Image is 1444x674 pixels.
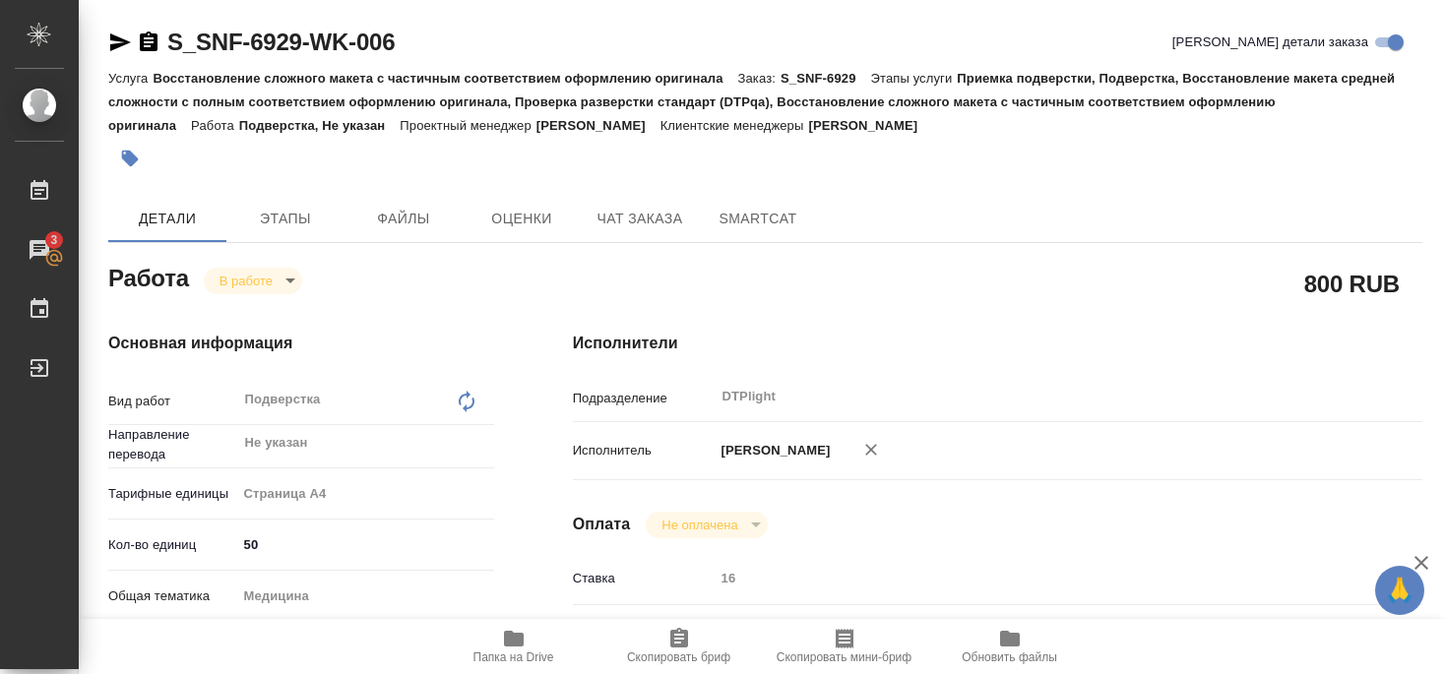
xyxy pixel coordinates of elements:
[646,512,767,538] div: В работе
[238,207,333,231] span: Этапы
[108,586,237,606] p: Общая тематика
[762,619,927,674] button: Скопировать мини-бриф
[108,425,237,464] p: Направление перевода
[431,619,596,674] button: Папка на Drive
[108,259,189,294] h2: Работа
[711,207,805,231] span: SmartCat
[191,118,239,133] p: Работа
[1383,570,1416,611] span: 🙏
[356,207,451,231] span: Файлы
[400,118,535,133] p: Проектный менеджер
[962,650,1057,664] span: Обновить файлы
[738,71,781,86] p: Заказ:
[871,71,958,86] p: Этапы услуги
[38,230,69,250] span: 3
[573,441,715,460] p: Исполнитель
[108,392,237,411] p: Вид работ
[777,650,911,664] span: Скопировать мини-бриф
[927,619,1093,674] button: Обновить файлы
[660,118,809,133] p: Клиентские менеджеры
[474,207,569,231] span: Оценки
[1172,32,1368,52] span: [PERSON_NAME] детали заказа
[473,650,554,664] span: Папка на Drive
[237,530,494,559] input: ✎ Введи что-нибудь
[573,389,715,408] p: Подразделение
[849,428,893,471] button: Удалить исполнителя
[108,484,237,504] p: Тарифные единицы
[1304,267,1400,300] h2: 800 RUB
[808,118,932,133] p: [PERSON_NAME]
[627,650,730,664] span: Скопировать бриф
[153,71,737,86] p: Восстановление сложного макета с частичным соответствием оформлению оригинала
[120,207,215,231] span: Детали
[214,273,279,289] button: В работе
[573,332,1422,355] h4: Исполнители
[656,517,743,533] button: Не оплачена
[715,564,1351,592] input: Пустое поле
[715,613,1351,646] div: RUB
[108,71,153,86] p: Услуга
[573,569,715,588] p: Ставка
[204,268,302,294] div: В работе
[593,207,687,231] span: Чат заказа
[108,31,132,54] button: Скопировать ссылку для ЯМессенджера
[237,580,494,613] div: Медицина
[108,71,1395,133] p: Приемка подверстки, Подверстка, Восстановление макета средней сложности с полным соответствием оф...
[167,29,395,55] a: S_SNF-6929-WK-006
[108,535,237,555] p: Кол-во единиц
[573,513,631,536] h4: Оплата
[781,71,871,86] p: S_SNF-6929
[5,225,74,275] a: 3
[536,118,660,133] p: [PERSON_NAME]
[239,118,401,133] p: Подверстка, Не указан
[596,619,762,674] button: Скопировать бриф
[715,441,831,460] p: [PERSON_NAME]
[1375,566,1424,615] button: 🙏
[237,477,494,511] div: Страница А4
[137,31,160,54] button: Скопировать ссылку
[108,137,152,180] button: Добавить тэг
[108,332,494,355] h4: Основная информация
